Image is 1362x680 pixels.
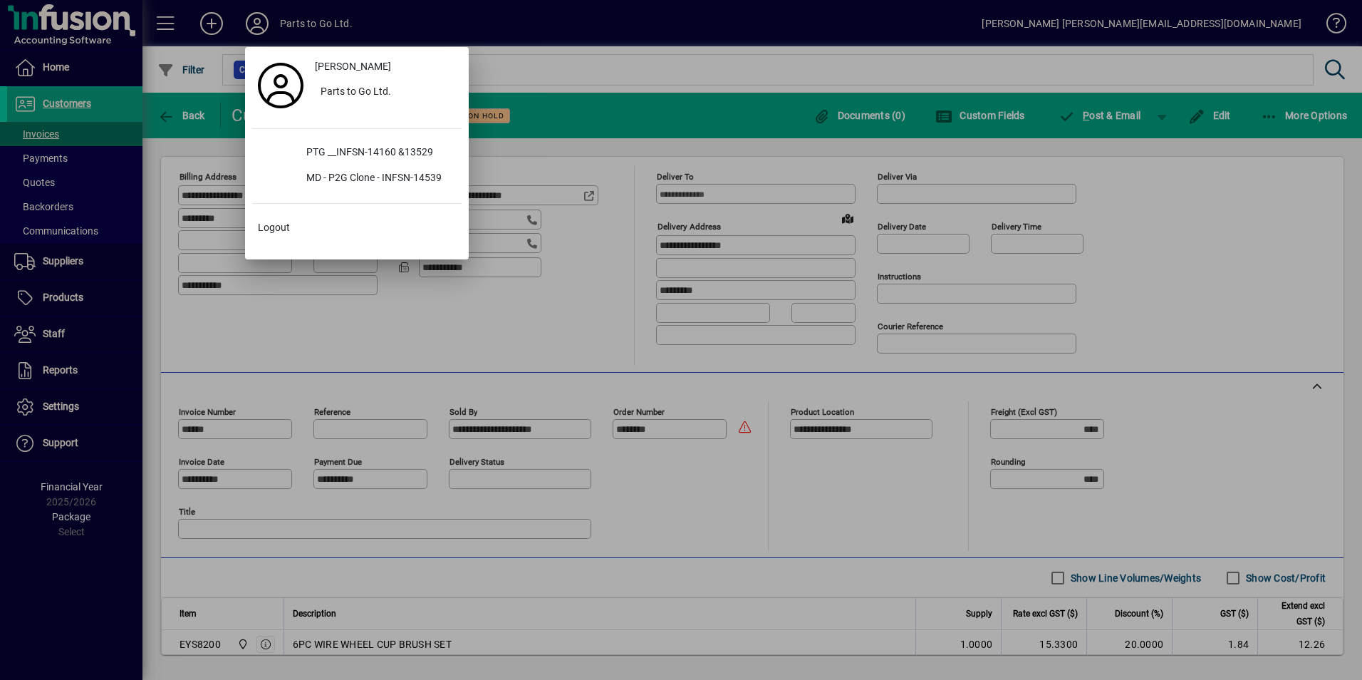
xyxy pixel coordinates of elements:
a: [PERSON_NAME] [309,54,462,80]
button: Parts to Go Ltd. [309,80,462,105]
div: PTG __INFSN-14160 &13529 [295,140,462,166]
button: MD - P2G Clone - INFSN-14539 [252,166,462,192]
span: [PERSON_NAME] [315,59,391,74]
button: PTG __INFSN-14160 &13529 [252,140,462,166]
span: Logout [258,220,290,235]
div: MD - P2G Clone - INFSN-14539 [295,166,462,192]
button: Logout [252,215,462,241]
a: Profile [252,73,309,98]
